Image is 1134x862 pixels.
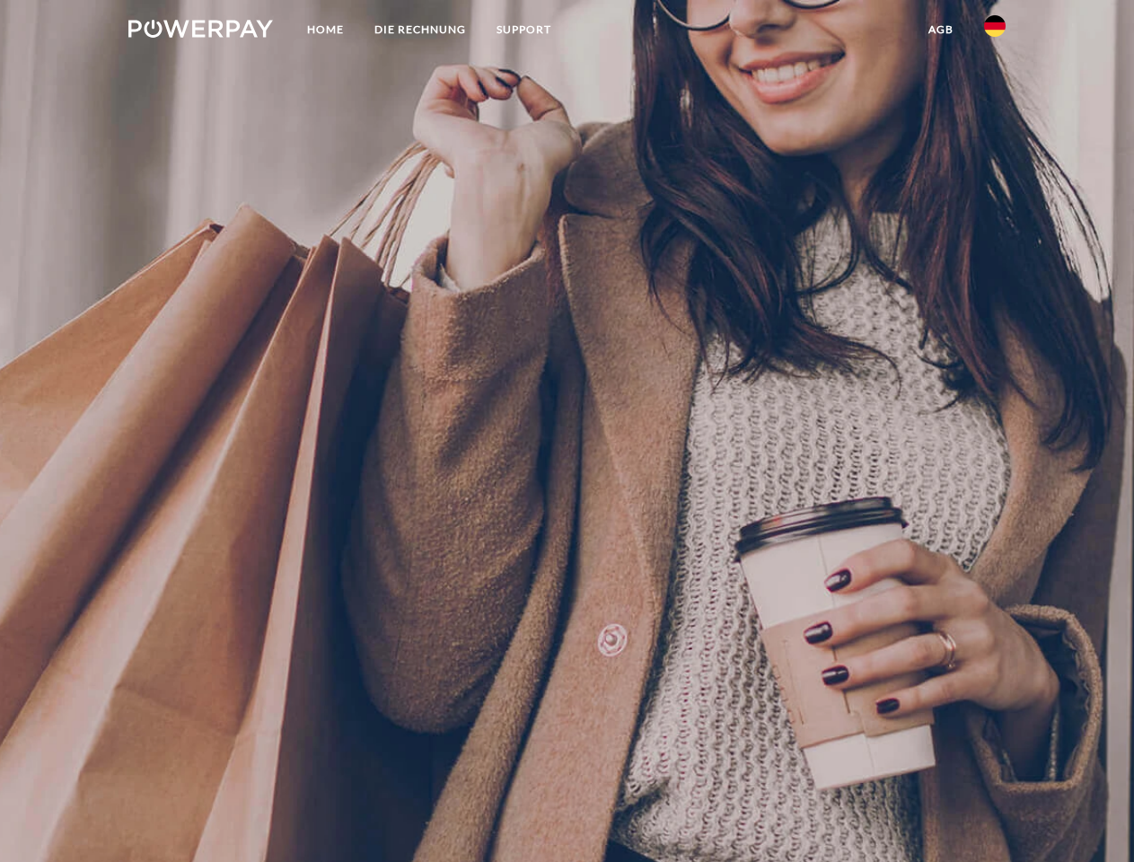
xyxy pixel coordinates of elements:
[292,13,359,46] a: Home
[481,13,567,46] a: SUPPORT
[913,13,969,46] a: agb
[128,20,273,38] img: logo-powerpay-white.svg
[359,13,481,46] a: DIE RECHNUNG
[984,15,1006,37] img: de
